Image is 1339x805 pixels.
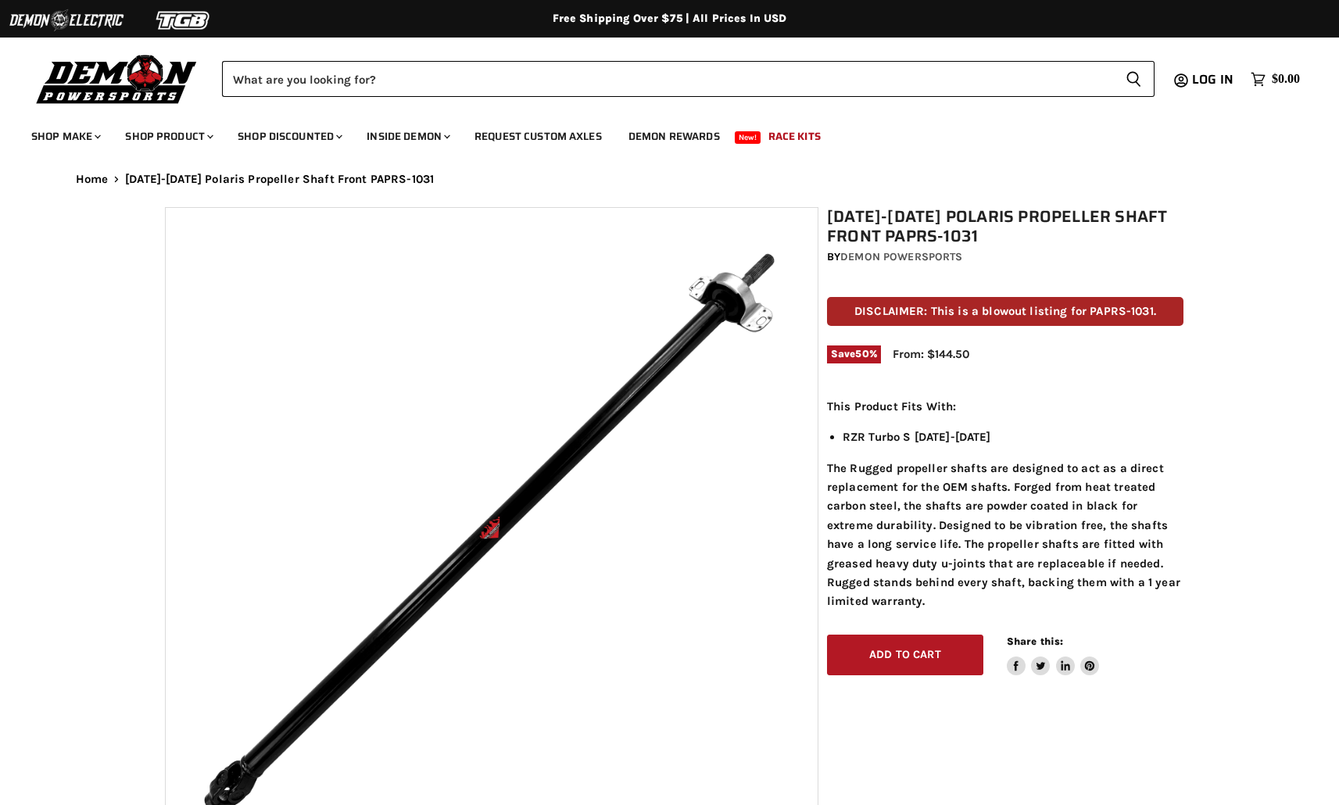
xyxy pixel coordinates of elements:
[827,397,1183,611] div: The Rugged propeller shafts are designed to act as a direct replacement for the OEM shafts. Forge...
[463,120,614,152] a: Request Custom Axles
[617,120,732,152] a: Demon Rewards
[45,173,1295,186] nav: Breadcrumbs
[8,5,125,35] img: Demon Electric Logo 2
[843,428,1183,446] li: RZR Turbo S [DATE]-[DATE]
[1243,68,1308,91] a: $0.00
[1007,635,1063,647] span: Share this:
[827,345,881,363] span: Save %
[125,5,242,35] img: TGB Logo 2
[827,207,1183,246] h1: [DATE]-[DATE] Polaris Propeller Shaft Front PAPRS-1031
[827,297,1183,326] p: DISCLAIMER: This is a blowout listing for PAPRS-1031.
[222,61,1113,97] input: Search
[113,120,223,152] a: Shop Product
[855,348,868,360] span: 50
[355,120,460,152] a: Inside Demon
[125,173,434,186] span: [DATE]-[DATE] Polaris Propeller Shaft Front PAPRS-1031
[757,120,832,152] a: Race Kits
[31,51,202,106] img: Demon Powersports
[869,648,941,661] span: Add to cart
[1272,72,1300,87] span: $0.00
[735,131,761,144] span: New!
[45,12,1295,26] div: Free Shipping Over $75 | All Prices In USD
[840,250,962,263] a: Demon Powersports
[222,61,1155,97] form: Product
[827,635,983,676] button: Add to cart
[1007,635,1100,676] aside: Share this:
[1185,73,1243,87] a: Log in
[226,120,352,152] a: Shop Discounted
[1192,70,1233,89] span: Log in
[20,120,110,152] a: Shop Make
[1113,61,1155,97] button: Search
[827,249,1183,266] div: by
[76,173,109,186] a: Home
[20,114,1296,152] ul: Main menu
[893,347,969,361] span: From: $144.50
[827,397,1183,416] p: This Product Fits With:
